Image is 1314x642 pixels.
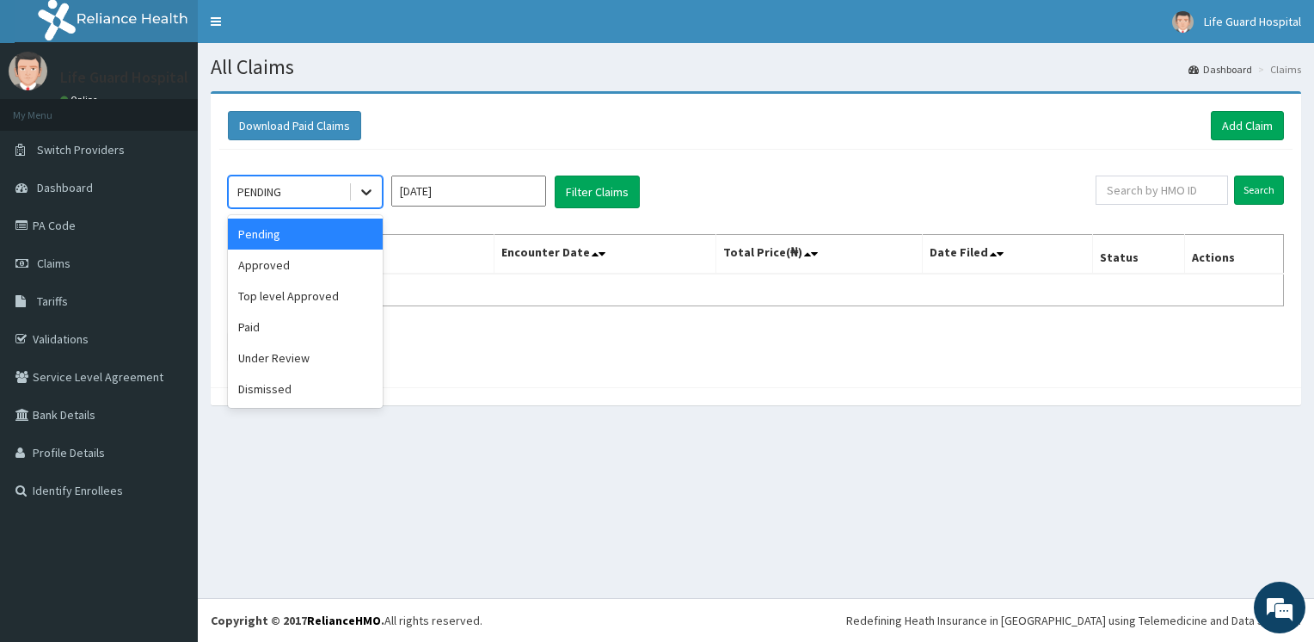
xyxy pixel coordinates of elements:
[1211,111,1284,140] a: Add Claim
[228,250,383,281] div: Approved
[494,235,716,275] th: Encounter Date
[211,56,1301,78] h1: All Claims
[307,613,381,628] a: RelianceHMO
[228,111,361,140] button: Download Paid Claims
[9,52,47,90] img: User Image
[60,94,101,106] a: Online
[1172,11,1194,33] img: User Image
[391,176,546,207] input: Select Month and Year
[228,281,383,312] div: Top level Approved
[228,312,383,343] div: Paid
[922,235,1092,275] th: Date Filed
[198,598,1314,642] footer: All rights reserved.
[37,180,93,195] span: Dashboard
[555,176,640,208] button: Filter Claims
[37,142,125,157] span: Switch Providers
[60,70,188,85] p: Life Guard Hospital
[228,219,383,250] div: Pending
[1254,62,1301,77] li: Claims
[37,256,71,271] span: Claims
[1188,62,1252,77] a: Dashboard
[846,612,1301,629] div: Redefining Heath Insurance in [GEOGRAPHIC_DATA] using Telemedicine and Data Science!
[228,373,383,404] div: Dismissed
[716,235,922,275] th: Total Price(₦)
[228,343,383,373] div: Under Review
[237,183,281,201] div: PENDING
[1184,235,1283,275] th: Actions
[1096,176,1228,205] input: Search by HMO ID
[211,613,384,628] strong: Copyright © 2017 .
[1204,14,1301,29] span: Life Guard Hospital
[1092,235,1184,275] th: Status
[37,293,68,309] span: Tariffs
[1234,176,1284,205] input: Search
